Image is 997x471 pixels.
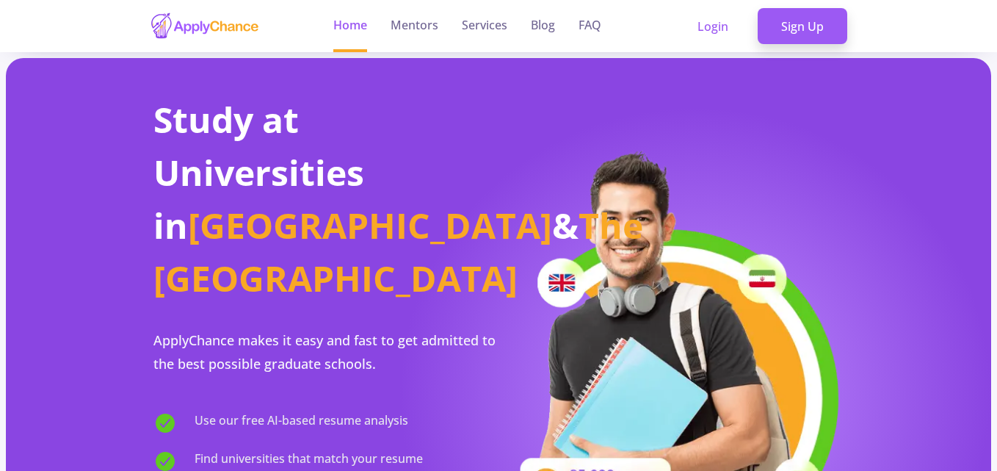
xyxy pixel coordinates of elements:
[188,201,552,249] span: [GEOGRAPHIC_DATA]
[153,96,364,249] span: Study at Universities in
[674,8,752,45] a: Login
[150,12,260,40] img: applychance logo
[758,8,847,45] a: Sign Up
[195,411,408,435] span: Use our free AI-based resume analysis
[552,201,579,249] span: &
[153,331,496,373] span: ApplyChance makes it easy and fast to get admitted to the best possible graduate schools.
